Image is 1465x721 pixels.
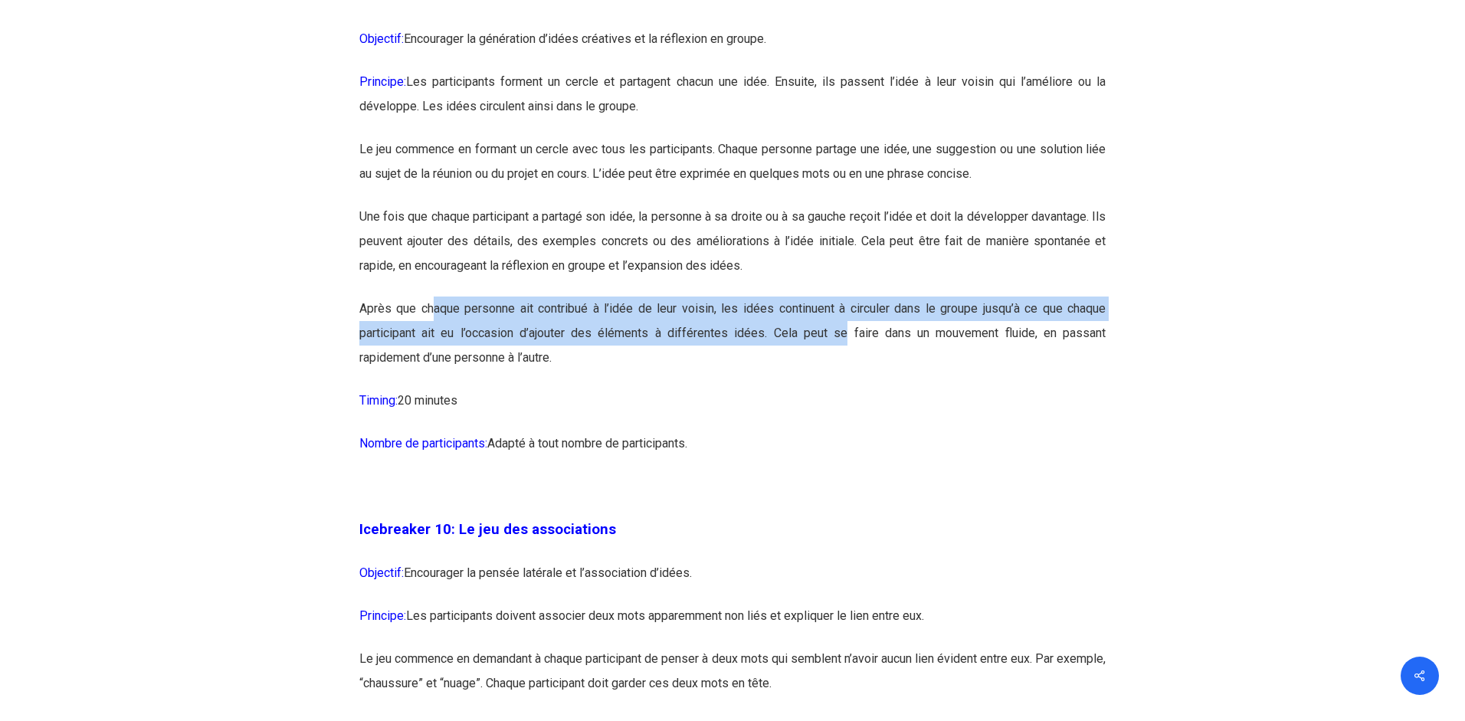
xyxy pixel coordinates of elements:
p: Les participants forment un cercle et partagent chacun une idée. Ensuite, ils passent l’idée à le... [359,70,1106,137]
p: 20 minutes [359,388,1106,431]
p: Les participants doivent associer deux mots apparemment non liés et expliquer le lien entre eux. [359,604,1106,647]
span: Principe: [359,74,406,89]
span: Principe: [359,608,406,623]
p: Encourager la pensée latérale et l’association d’idées. [359,561,1106,604]
p: Le jeu commence en formant un cercle avec tous les participants. Chaque personne partage une idée... [359,137,1106,205]
span: Icebreaker 10: Le jeu des associations [359,521,616,538]
p: Encourager la génération d’idées créatives et la réflexion en groupe. [359,27,1106,70]
span: Objectif: [359,31,404,46]
p: Une fois que chaque participant a partagé son idée, la personne à sa droite ou à sa gauche reçoit... [359,205,1106,297]
p: Le jeu commence en demandant à chaque participant de penser à deux mots qui semblent n’avoir aucu... [359,647,1106,714]
span: Objectif: [359,565,404,580]
span: Nombre de participants: [359,436,487,451]
p: Après que chaque personne ait contribué à l’idée de leur voisin, les idées continuent à circuler ... [359,297,1106,388]
span: Timing: [359,393,398,408]
p: Adapté à tout nombre de participants. [359,431,1106,474]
